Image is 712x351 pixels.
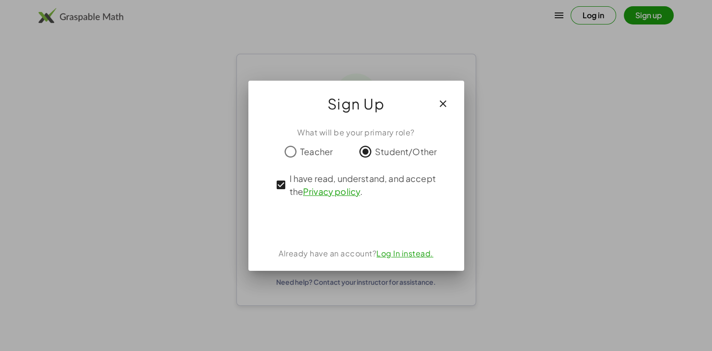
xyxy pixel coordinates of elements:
[290,172,440,198] span: I have read, understand, and accept the .
[302,212,411,233] div: Fazer login com o Google. Abre em uma nova guia
[300,145,333,158] span: Teacher
[376,248,433,258] a: Log In instead.
[327,92,385,115] span: Sign Up
[375,145,437,158] span: Student/Other
[260,127,453,138] div: What will be your primary role?
[303,186,360,197] a: Privacy policy
[297,212,416,233] iframe: Botão "Fazer login com o Google"
[260,248,453,259] div: Already have an account?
